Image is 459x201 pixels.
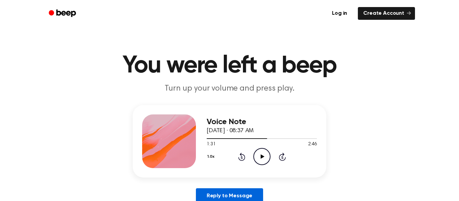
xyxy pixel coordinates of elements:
[207,151,217,162] button: 1.0x
[358,7,415,20] a: Create Account
[57,54,402,78] h1: You were left a beep
[207,117,317,127] h3: Voice Note
[308,141,317,148] span: 2:46
[325,6,354,21] a: Log in
[207,128,254,134] span: [DATE] · 08:37 AM
[207,141,215,148] span: 1:31
[100,83,359,94] p: Turn up your volume and press play.
[44,7,82,20] a: Beep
